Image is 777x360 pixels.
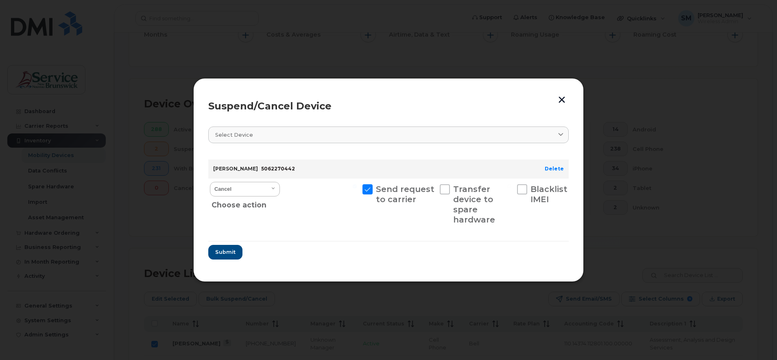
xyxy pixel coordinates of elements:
span: Transfer device to spare hardware [453,184,495,225]
input: Blacklist IMEI [507,184,511,188]
input: Send request to carrier [353,184,357,188]
a: Delete [545,166,564,172]
span: Send request to carrier [376,184,434,204]
strong: [PERSON_NAME] [213,166,258,172]
span: Submit [215,248,236,256]
span: 5062270442 [261,166,295,172]
span: Select device [215,131,253,139]
span: Blacklist IMEI [530,184,567,204]
input: Transfer device to spare hardware [430,184,434,188]
button: Submit [208,245,242,260]
a: Select device [208,127,569,143]
div: Suspend/Cancel Device [208,101,569,111]
div: Choose action [212,196,280,211]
